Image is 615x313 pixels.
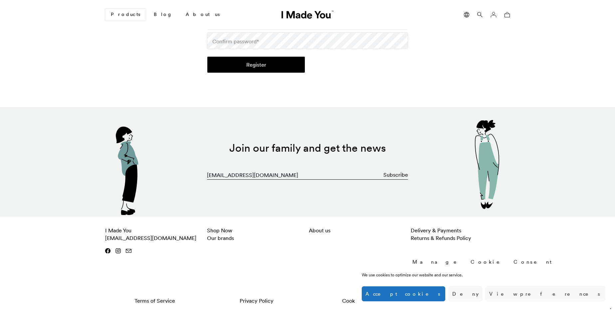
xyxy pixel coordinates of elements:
button: Deny [449,286,482,301]
button: Accept cookies [362,286,445,301]
button: Subscribe [383,168,408,181]
a: Cookie Policy [309,294,408,308]
a: About us [180,9,225,20]
button: Register [207,57,305,73]
button: View preferences [486,286,605,301]
a: [EMAIL_ADDRESS][DOMAIN_NAME] [105,235,196,241]
a: Shop Now [207,227,232,234]
a: Our brands [207,235,234,241]
p: I Made You [105,227,204,242]
h2: Join our family and get the news [124,142,491,154]
a: Blog [148,9,178,20]
a: Terms of Service [105,294,204,308]
div: Manage Cookie Consent [412,258,555,265]
label: Confirm password [212,37,259,45]
a: About us [309,227,330,234]
a: Returns & Refunds Policy [411,235,471,241]
a: Products [105,9,146,21]
a: Delivery & Payments [411,227,461,234]
a: Privacy Policy [207,294,306,308]
div: We use cookies to optimize our website and our service. [362,272,506,278]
